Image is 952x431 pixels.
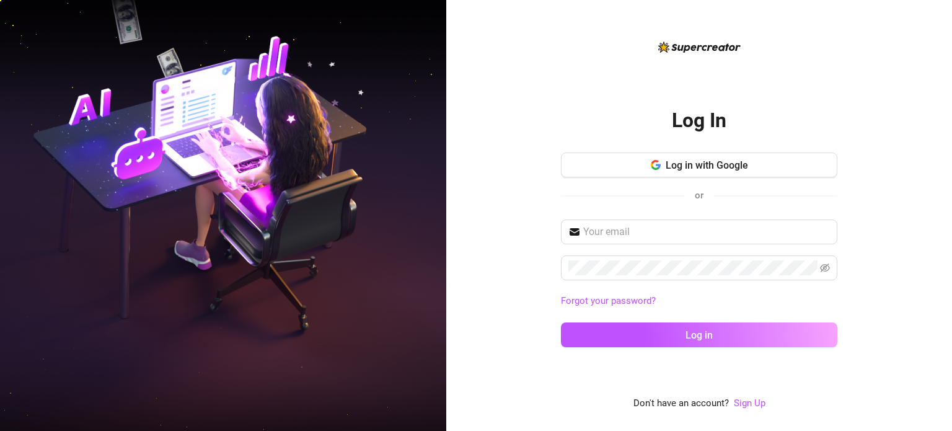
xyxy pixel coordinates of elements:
[685,329,713,341] span: Log in
[561,295,656,306] a: Forgot your password?
[695,190,703,201] span: or
[633,396,729,411] span: Don't have an account?
[734,398,765,409] a: Sign Up
[561,322,837,347] button: Log in
[672,108,726,133] h2: Log In
[561,153,837,177] button: Log in with Google
[561,294,837,309] a: Forgot your password?
[583,224,830,239] input: Your email
[658,42,741,53] img: logo-BBDzfeDw.svg
[734,396,765,411] a: Sign Up
[666,159,748,171] span: Log in with Google
[820,263,830,273] span: eye-invisible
